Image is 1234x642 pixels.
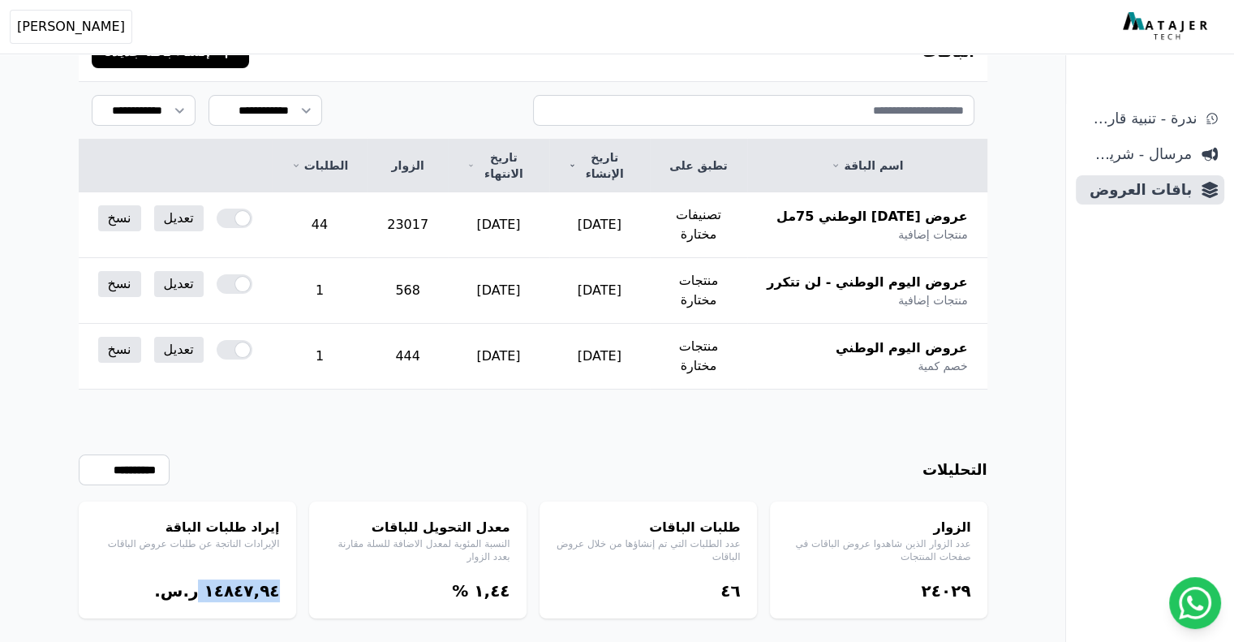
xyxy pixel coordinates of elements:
a: نسخ [98,205,141,231]
p: عدد الزوار الذين شاهدوا عروض الباقات في صفحات المنتجات [786,537,971,563]
th: تطبق على [650,140,747,192]
td: منتجات مختارة [650,324,747,390]
h4: إيراد طلبات الباقة [95,518,280,537]
a: الطلبات [291,157,348,174]
span: [PERSON_NAME] [17,17,125,37]
span: % [452,581,468,601]
span: عروض اليوم الوطني - لن تتكرر [767,273,967,292]
h4: طلبات الباقات [556,518,741,537]
span: ندرة - تنبية قارب علي النفاذ [1082,107,1197,130]
a: تعديل [154,205,204,231]
td: 44 [272,192,368,258]
h4: الزوار [786,518,971,537]
td: [DATE] [448,192,549,258]
p: الإيرادات الناتجة عن طلبات عروض الباقات [95,537,280,550]
span: منتجات إضافية [898,292,967,308]
td: منتجات مختارة [650,258,747,324]
td: 568 [368,258,448,324]
a: تعديل [154,271,204,297]
td: 23017 [368,192,448,258]
td: تصنيفات مختارة [650,192,747,258]
button: [PERSON_NAME] [10,10,132,44]
a: اسم الباقة [767,157,967,174]
td: 1 [272,324,368,390]
td: 444 [368,324,448,390]
a: نسخ [98,271,141,297]
div: ٤٦ [556,580,741,602]
span: منتجات إضافية [898,226,967,243]
span: مرسال - شريط دعاية [1082,143,1192,166]
a: تاريخ الإنشاء [569,149,630,182]
h4: معدل التحويل للباقات [325,518,510,537]
h3: التحليلات [922,459,987,481]
td: [DATE] [549,192,650,258]
a: تعديل [154,337,204,363]
td: [DATE] [549,258,650,324]
th: الزوار [368,140,448,192]
td: [DATE] [448,258,549,324]
span: ر.س. [154,581,198,601]
td: [DATE] [448,324,549,390]
span: عروض [DATE] الوطني 75مل [776,207,968,226]
bdi: ١٤٨٤٧,٩٤ [204,581,279,601]
a: تاريخ الانتهاء [467,149,530,182]
span: خصم كمية [918,358,967,374]
a: نسخ [98,337,141,363]
span: باقات العروض [1082,179,1192,201]
td: [DATE] [549,324,650,390]
p: عدد الطلبات التي تم إنشاؤها من خلال عروض الباقات [556,537,741,563]
span: عروض اليوم الوطني [836,338,968,358]
bdi: ١,٤٤ [474,581,510,601]
div: ٢٤۰٢٩ [786,580,971,602]
td: 1 [272,258,368,324]
img: MatajerTech Logo [1123,12,1211,41]
p: النسبة المئوية لمعدل الاضافة للسلة مقارنة بعدد الزوار [325,537,510,563]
